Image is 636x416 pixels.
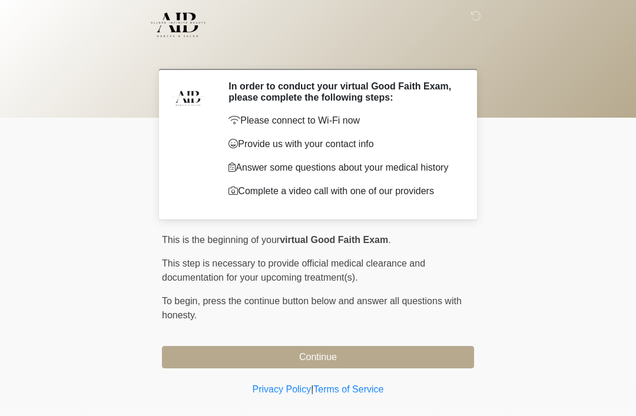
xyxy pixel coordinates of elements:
span: This step is necessary to provide official medical clearance and documentation for your upcoming ... [162,258,425,282]
p: Answer some questions about your medical history [228,161,456,175]
span: This is the beginning of your [162,235,280,245]
img: Agent Avatar [171,81,206,116]
h1: ‎ ‎ [153,42,483,64]
a: | [311,384,313,394]
a: Terms of Service [313,384,383,394]
h2: In order to conduct your virtual Good Faith Exam, please complete the following steps: [228,81,456,103]
a: Privacy Policy [253,384,312,394]
span: press the continue button below and answer all questions with honesty. [162,296,462,320]
strong: virtual Good Faith Exam [280,235,388,245]
p: Complete a video call with one of our providers [228,184,456,198]
span: To begin, [162,296,203,306]
img: Allure Infinite Beauty Logo [150,9,206,41]
p: Please connect to Wi-Fi now [228,114,456,128]
button: Continue [162,346,474,368]
p: Provide us with your contact info [228,137,456,151]
span: . [388,235,390,245]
